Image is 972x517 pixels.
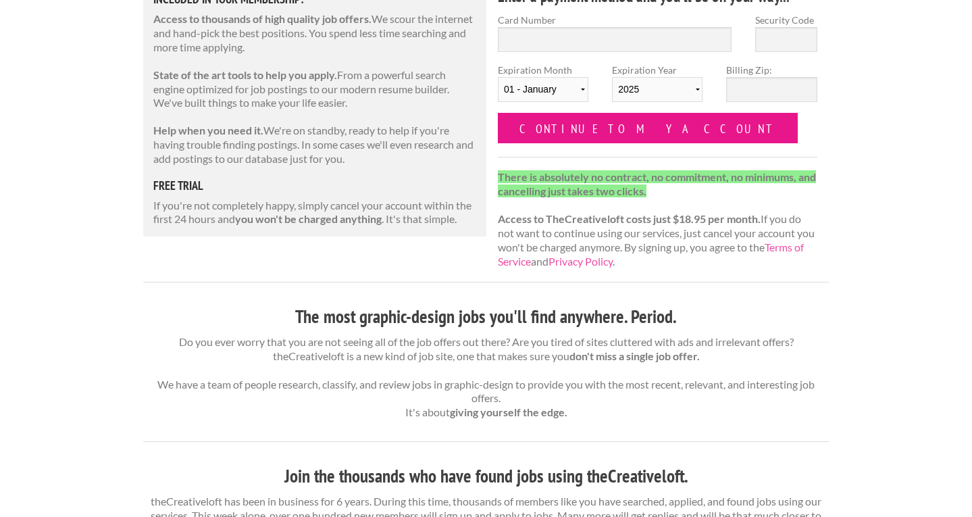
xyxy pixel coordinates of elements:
[612,77,702,102] select: Expiration Year
[235,212,382,225] strong: you won't be charged anything
[498,77,588,102] select: Expiration Month
[498,170,817,269] p: If you do not want to continue using our services, just cancel your account you won't be charged ...
[143,464,829,489] h3: Join the thousands who have found jobs using theCreativeloft.
[153,68,337,81] strong: State of the art tools to help you apply.
[726,63,817,77] label: Billing Zip:
[498,170,816,197] strong: There is absolutely no contract, no commitment, no minimums, and cancelling just takes two clicks.
[498,212,761,225] strong: Access to TheCreativeloft costs just $18.95 per month.
[153,12,372,25] strong: Access to thousands of high quality job offers.
[153,124,263,137] strong: Help when you need it.
[153,12,476,54] p: We scour the internet and hand-pick the best positions. You spend less time searching and more ti...
[450,405,567,418] strong: giving yourself the edge.
[612,63,702,113] label: Expiration Year
[569,349,700,362] strong: don't miss a single job offer.
[153,124,476,166] p: We're on standby, ready to help if you're having trouble finding postings. In some cases we'll ev...
[498,113,798,143] input: Continue to my account
[153,68,476,110] p: From a powerful search engine optimized for job postings to our modern resume builder. We've buil...
[548,255,613,268] a: Privacy Policy
[498,13,732,27] label: Card Number
[498,63,588,113] label: Expiration Month
[153,180,476,192] h5: free trial
[153,199,476,227] p: If you're not completely happy, simply cancel your account within the first 24 hours and . It's t...
[143,304,829,330] h3: The most graphic-design jobs you'll find anywhere. Period.
[143,335,829,420] p: Do you ever worry that you are not seeing all of the job offers out there? Are you tired of sites...
[755,13,817,27] label: Security Code
[498,241,804,268] a: Terms of Service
